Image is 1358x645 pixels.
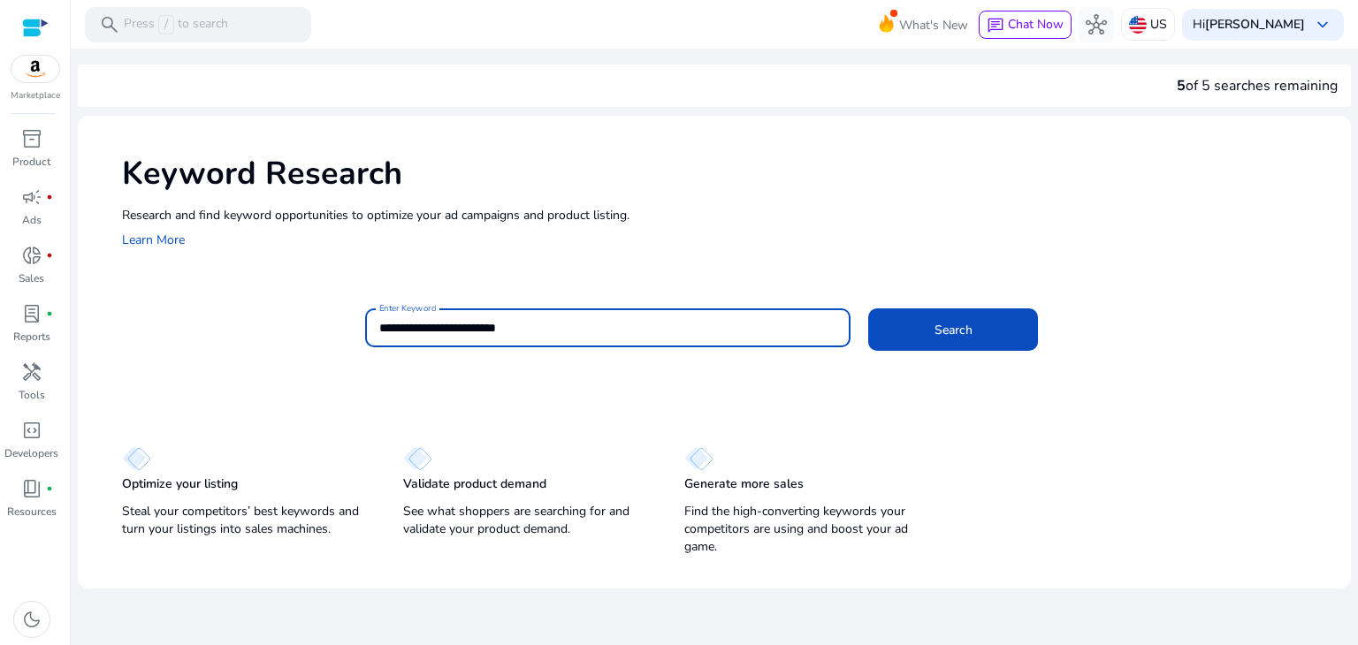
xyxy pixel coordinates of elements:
span: donut_small [21,245,42,266]
p: Ads [22,212,42,228]
p: Hi [1193,19,1305,31]
p: Resources [7,504,57,520]
p: Research and find keyword opportunities to optimize your ad campaigns and product listing. [122,206,1333,224]
b: [PERSON_NAME] [1205,16,1305,33]
span: Chat Now [1008,16,1064,33]
span: Search [935,321,973,339]
p: Find the high-converting keywords your competitors are using and boost your ad game. [684,503,930,556]
span: 5 [1177,76,1186,95]
p: Generate more sales [684,475,804,493]
span: hub [1086,14,1107,35]
span: What's New [899,10,968,41]
p: Steal your competitors’ best keywords and turn your listings into sales machines. [122,503,368,538]
p: Press to search [124,15,228,34]
p: Marketplace [11,89,60,102]
p: See what shoppers are searching for and validate your product demand. [403,503,649,538]
span: fiber_manual_record [46,485,53,492]
img: amazon.svg [11,56,59,82]
span: campaign [21,186,42,208]
img: diamond.svg [403,446,432,471]
img: diamond.svg [684,446,713,471]
p: Developers [4,445,58,461]
span: search [99,14,120,35]
p: Reports [13,329,50,345]
span: book_4 [21,478,42,499]
p: Product [12,154,50,170]
span: chat [987,17,1004,34]
span: dark_mode [21,609,42,630]
p: Sales [19,270,44,286]
span: / [158,15,174,34]
span: keyboard_arrow_down [1312,14,1333,35]
span: lab_profile [21,303,42,324]
a: Learn More [122,231,185,248]
p: US [1150,9,1167,40]
img: us.svg [1129,16,1147,34]
h1: Keyword Research [122,155,1333,193]
span: handyman [21,361,42,383]
button: hub [1079,7,1114,42]
img: diamond.svg [122,446,151,471]
span: fiber_manual_record [46,252,53,259]
span: inventory_2 [21,128,42,149]
p: Validate product demand [403,475,546,493]
button: chatChat Now [979,11,1072,39]
p: Optimize your listing [122,475,238,493]
button: Search [868,308,1038,351]
span: fiber_manual_record [46,193,53,201]
mat-label: Enter Keyword [379,302,436,315]
p: Tools [19,387,45,403]
div: of 5 searches remaining [1177,75,1338,96]
span: fiber_manual_record [46,310,53,317]
span: code_blocks [21,420,42,441]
